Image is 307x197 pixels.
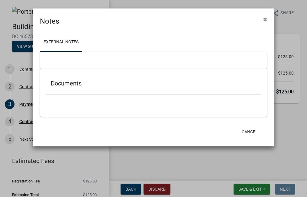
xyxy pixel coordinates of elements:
button: Close [258,11,272,28]
a: External Notes [40,33,82,52]
h5: Documents [51,80,256,87]
button: Cancel [237,126,263,137]
h4: Notes [40,16,59,27]
span: × [263,15,267,24]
